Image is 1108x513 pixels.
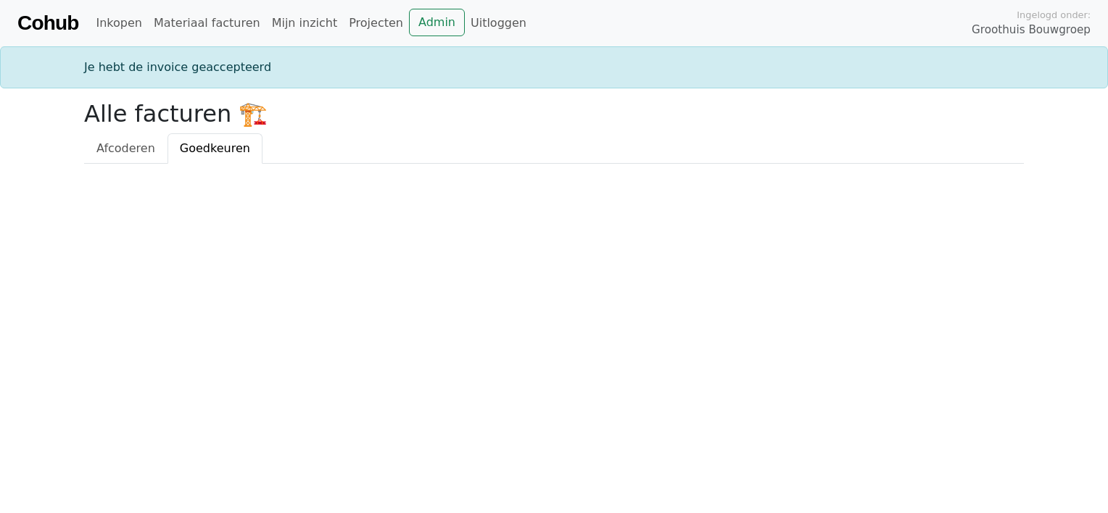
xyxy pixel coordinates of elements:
span: Afcoderen [96,141,155,155]
a: Projecten [343,9,409,38]
a: Materiaal facturen [148,9,266,38]
a: Inkopen [90,9,147,38]
a: Cohub [17,6,78,41]
span: Ingelogd onder: [1017,8,1091,22]
span: Goedkeuren [180,141,250,155]
h2: Alle facturen 🏗️ [84,100,1024,128]
a: Admin [409,9,465,36]
span: Groothuis Bouwgroep [972,22,1091,38]
a: Mijn inzicht [266,9,344,38]
a: Uitloggen [465,9,532,38]
a: Afcoderen [84,133,168,164]
div: Je hebt de invoice geaccepteerd [75,59,1033,76]
a: Goedkeuren [168,133,262,164]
